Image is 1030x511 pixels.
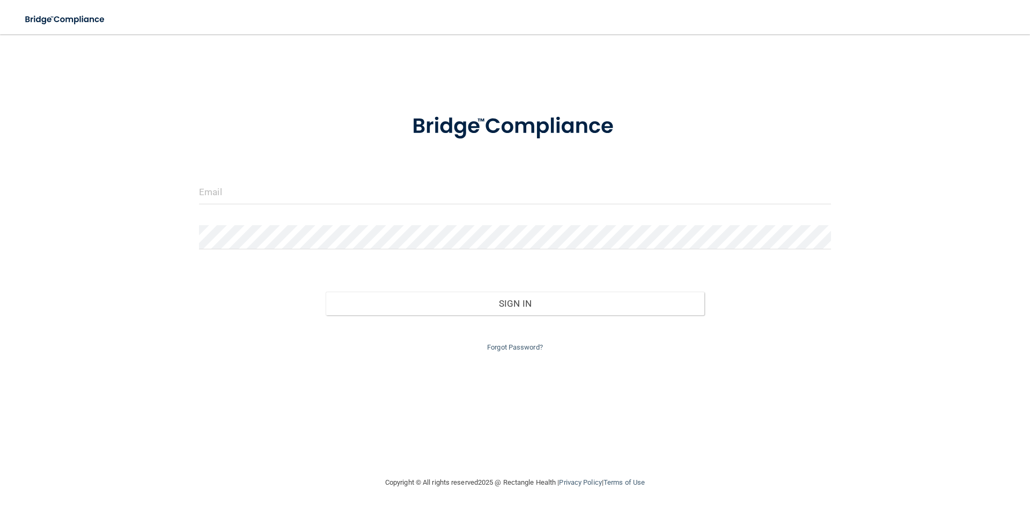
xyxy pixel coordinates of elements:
[390,99,640,154] img: bridge_compliance_login_screen.278c3ca4.svg
[487,343,543,351] a: Forgot Password?
[559,478,601,486] a: Privacy Policy
[319,465,711,500] div: Copyright © All rights reserved 2025 @ Rectangle Health | |
[604,478,645,486] a: Terms of Use
[199,180,831,204] input: Email
[326,292,705,315] button: Sign In
[16,9,115,31] img: bridge_compliance_login_screen.278c3ca4.svg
